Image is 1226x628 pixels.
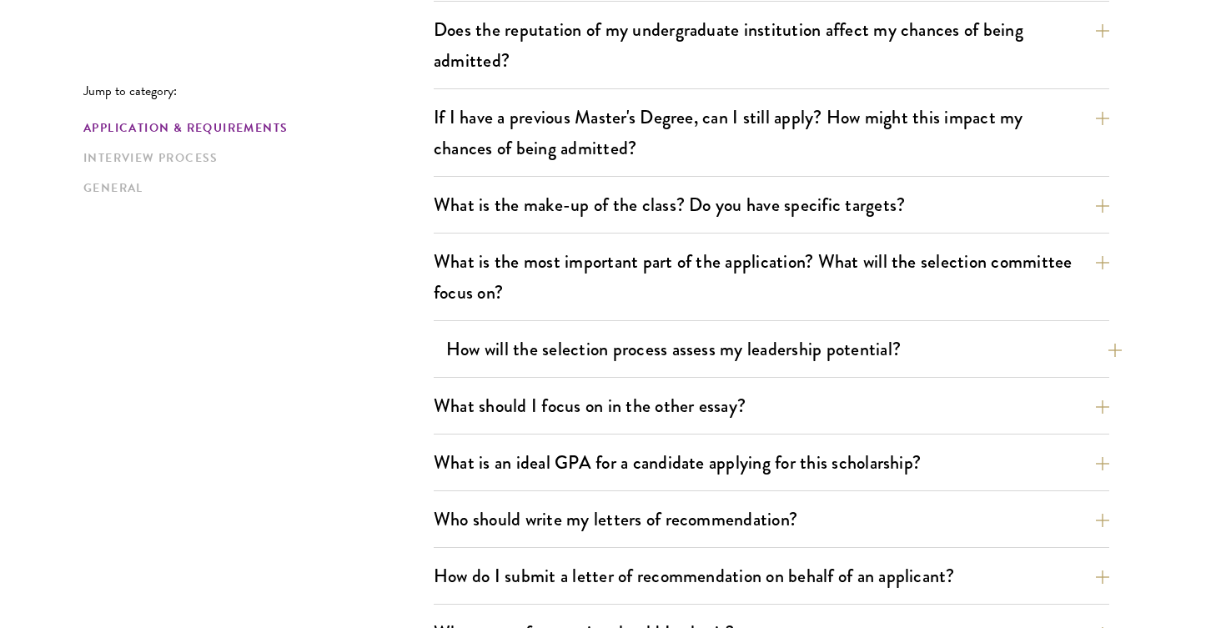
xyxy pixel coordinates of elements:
button: How do I submit a letter of recommendation on behalf of an applicant? [434,557,1109,595]
a: Interview Process [83,149,424,167]
a: General [83,179,424,197]
button: Who should write my letters of recommendation? [434,500,1109,538]
button: What should I focus on in the other essay? [434,387,1109,425]
button: What is the most important part of the application? What will the selection committee focus on? [434,243,1109,311]
button: If I have a previous Master's Degree, can I still apply? How might this impact my chances of bein... [434,98,1109,167]
button: What is an ideal GPA for a candidate applying for this scholarship? [434,444,1109,481]
button: What is the make-up of the class? Do you have specific targets? [434,186,1109,224]
button: Does the reputation of my undergraduate institution affect my chances of being admitted? [434,11,1109,79]
a: Application & Requirements [83,119,424,137]
button: How will the selection process assess my leadership potential? [446,330,1122,368]
p: Jump to category: [83,83,434,98]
